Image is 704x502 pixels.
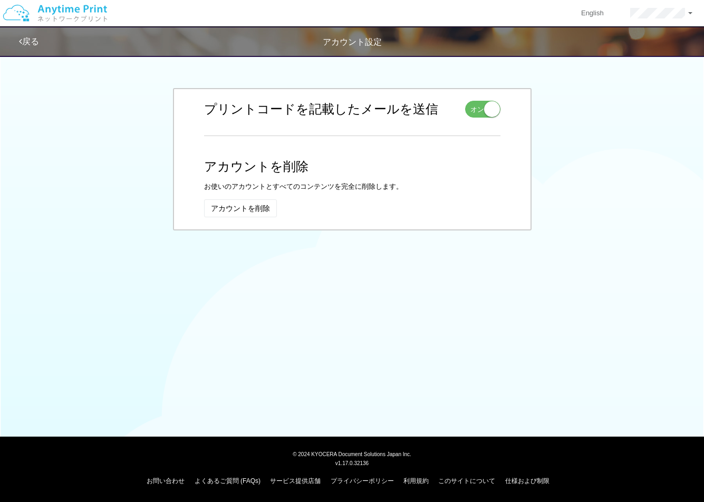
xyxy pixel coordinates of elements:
[331,477,394,485] a: プライバシーポリシー
[204,102,438,116] h2: プリントコードを記載したメールを送信
[204,182,500,192] p: お使いのアカウントとすべてのコンテンツを完全に削除します。
[403,477,429,485] a: 利用規約
[147,477,185,485] a: お問い合わせ
[19,37,39,46] a: 戻る
[438,477,495,485] a: このサイトについて
[470,105,484,115] span: オン
[505,477,549,485] a: 仕様および制限
[204,160,500,173] h2: アカウントを削除
[293,450,411,457] span: © 2024 KYOCERA Document Solutions Japan Inc.
[323,37,382,46] span: アカウント設定
[204,199,277,217] button: アカウントを削除
[270,477,321,485] a: サービス提供店舗
[335,460,369,466] span: v1.17.0.32136
[195,477,261,485] a: よくあるご質問 (FAQs)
